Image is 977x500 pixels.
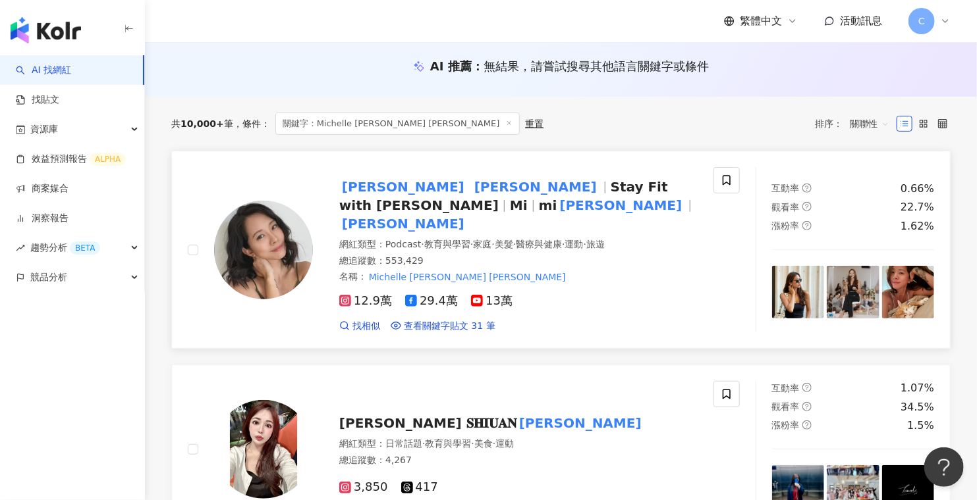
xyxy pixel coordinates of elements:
[474,438,493,449] span: 美食
[516,239,562,249] span: 醫療與健康
[275,113,520,135] span: 關鍵字：Michelle [PERSON_NAME] [PERSON_NAME]
[472,176,600,197] mark: [PERSON_NAME]
[385,438,422,449] span: 日常話題
[802,221,812,230] span: question-circle
[214,201,313,299] img: KOL Avatar
[339,415,516,431] span: [PERSON_NAME] 𝐒𝐇𝐈𝐔𝐀𝐍
[404,320,495,333] span: 查看關鍵字貼文 31 筆
[470,239,473,249] span: ·
[401,480,438,494] span: 417
[339,255,698,268] div: 總追蹤數 ： 553,429
[30,114,58,144] span: 資源庫
[740,14,782,28] span: 繁體中文
[840,14,882,27] span: 活動訊息
[405,294,458,308] span: 29.4萬
[471,294,513,308] span: 13萬
[772,183,800,193] span: 互動率
[901,400,934,414] div: 34.5%
[815,113,897,134] div: 排序：
[802,202,812,211] span: question-circle
[70,241,100,255] div: BETA
[772,383,800,393] span: 互動率
[882,266,934,318] img: post-image
[525,118,544,129] div: 重置
[171,151,951,349] a: KOL Avatar[PERSON_NAME][PERSON_NAME]Stay Fit with [PERSON_NAME]Mimi[PERSON_NAME][PERSON_NAME]網紅類型...
[385,239,421,249] span: Podcast
[16,93,59,107] a: 找貼文
[339,320,380,333] a: 找相似
[339,176,467,197] mark: [PERSON_NAME]
[11,17,81,43] img: logo
[493,438,495,449] span: ·
[918,14,925,28] span: C
[339,438,698,451] div: 網紅類型 ：
[901,219,934,234] div: 1.62%
[557,195,685,216] mark: [PERSON_NAME]
[339,179,668,213] span: Stay Fit with [PERSON_NAME]
[422,438,425,449] span: ·
[802,420,812,430] span: question-circle
[233,118,270,129] span: 條件 ：
[772,401,800,412] span: 觀看率
[924,447,964,487] iframe: Help Scout Beacon - Open
[339,270,568,284] span: 名稱 ：
[491,239,494,249] span: ·
[339,480,388,494] span: 3,850
[473,239,491,249] span: 家庭
[430,58,709,74] div: AI 推薦 ：
[391,320,495,333] a: 查看關鍵字貼文 31 筆
[495,438,514,449] span: 運動
[901,182,934,196] div: 0.66%
[772,420,800,430] span: 漲粉率
[339,213,467,234] mark: [PERSON_NAME]
[802,383,812,392] span: question-circle
[421,239,424,249] span: ·
[495,239,513,249] span: 美髮
[30,262,67,292] span: 競品分析
[181,118,224,129] span: 10,000+
[16,182,69,195] a: 商案媒合
[772,266,824,318] img: post-image
[586,239,605,249] span: 旅遊
[425,438,471,449] span: 教育與學習
[827,266,879,318] img: post-image
[802,184,812,193] span: question-circle
[16,64,71,77] a: searchAI 找網紅
[516,413,644,434] mark: [PERSON_NAME]
[339,454,698,467] div: 總追蹤數 ： 4,267
[352,320,380,333] span: 找相似
[484,59,709,73] span: 無結果，請嘗試搜尋其他語言關鍵字或條件
[339,294,392,308] span: 12.9萬
[30,233,100,262] span: 趨勢分析
[510,197,528,213] span: Mi
[772,202,800,213] span: 觀看率
[772,220,800,231] span: 漲粉率
[901,200,934,214] div: 22.7%
[16,212,69,225] a: 洞察報告
[901,381,934,395] div: 1.07%
[565,239,584,249] span: 運動
[802,402,812,411] span: question-circle
[907,418,934,433] div: 1.5%
[16,153,126,166] a: 效益預測報告ALPHA
[339,238,698,251] div: 網紅類型 ：
[562,239,565,249] span: ·
[16,243,25,253] span: rise
[471,438,474,449] span: ·
[539,197,557,213] span: mi
[424,239,470,249] span: 教育與學習
[171,118,233,129] div: 共 筆
[850,113,889,134] span: 關聯性
[584,239,586,249] span: ·
[367,270,568,284] mark: Michelle [PERSON_NAME] [PERSON_NAME]
[214,400,313,499] img: KOL Avatar
[513,239,516,249] span: ·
